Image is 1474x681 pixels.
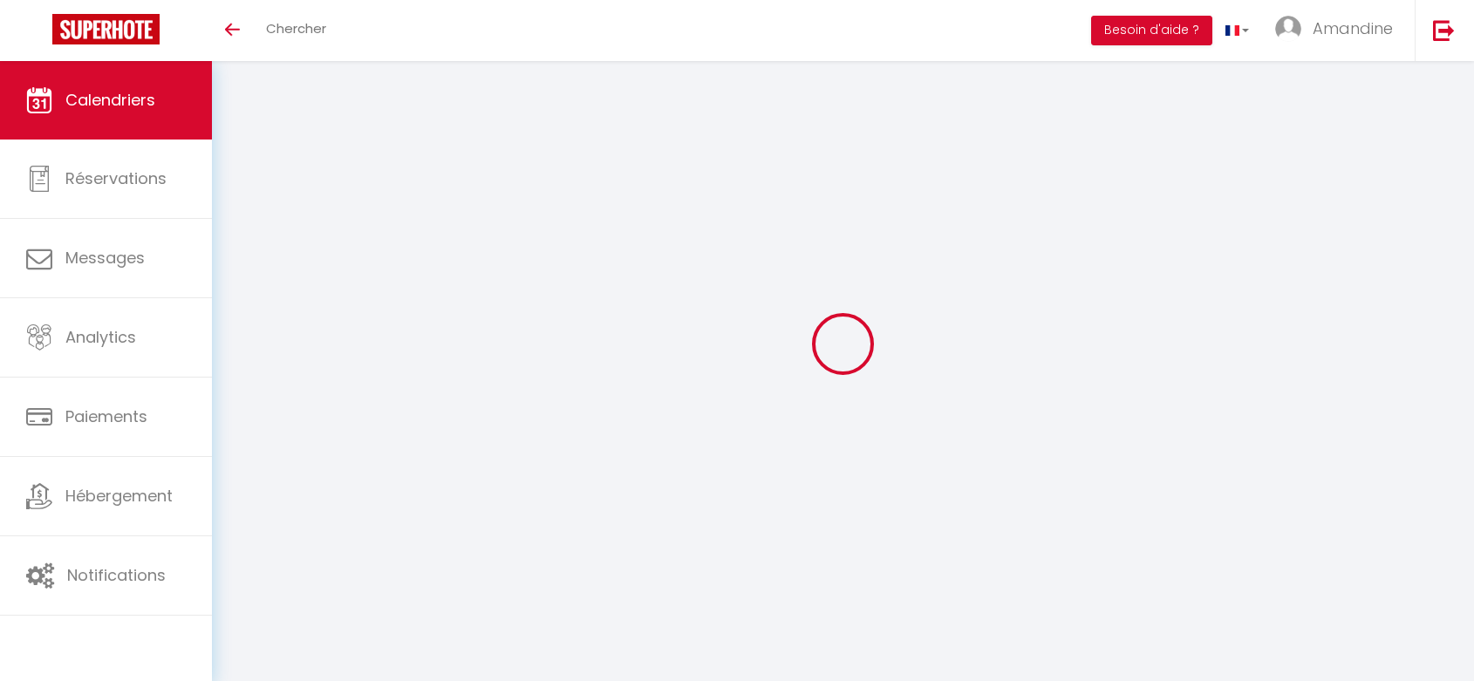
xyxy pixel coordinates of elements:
span: Messages [65,247,145,269]
button: Besoin d'aide ? [1091,16,1212,45]
span: Calendriers [65,89,155,111]
span: Hébergement [65,485,173,507]
img: Super Booking [52,14,160,44]
img: ... [1275,16,1301,42]
span: Chercher [266,19,326,37]
img: logout [1433,19,1455,41]
span: Amandine [1313,17,1393,39]
span: Paiements [65,405,147,427]
span: Réservations [65,167,167,189]
span: Analytics [65,326,136,348]
span: Notifications [67,564,166,586]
